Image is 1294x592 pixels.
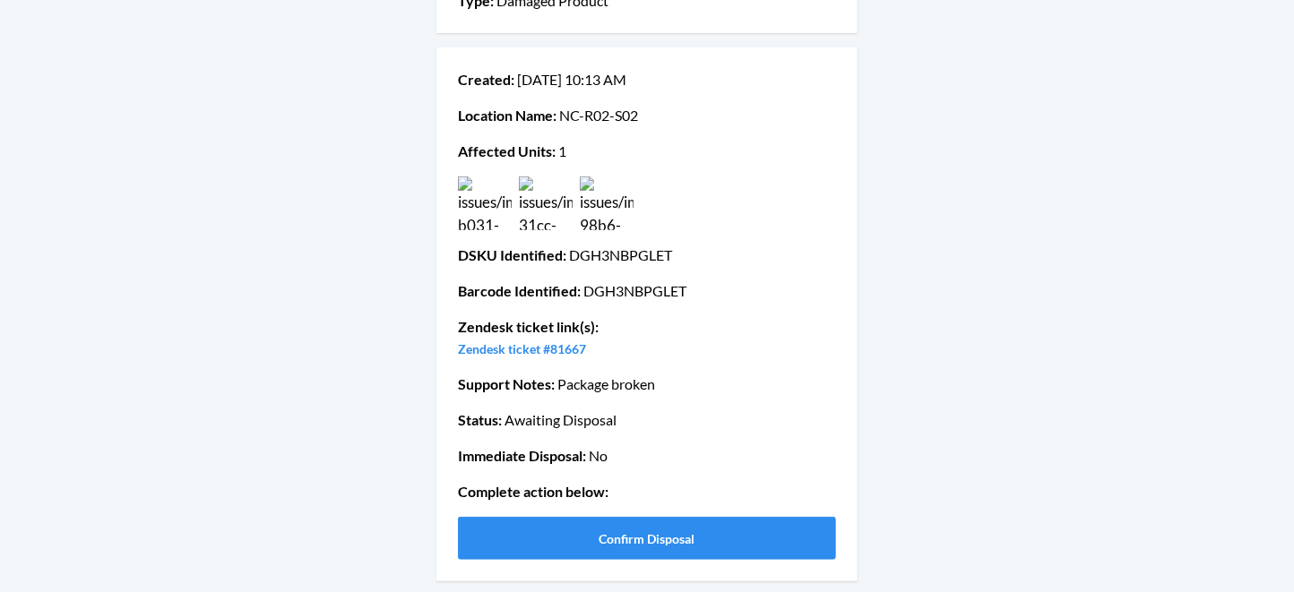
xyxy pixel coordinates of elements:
button: Confirm Disposal [458,517,836,560]
p: Awaiting Disposal [458,409,836,431]
p: DGH3NBPGLET [458,245,836,266]
p: No [458,445,836,467]
span: Location Name : [458,107,556,124]
p: Package broken [458,373,836,395]
span: Zendesk ticket link(s) : [458,318,599,335]
span: DSKU Identified : [458,246,566,263]
img: issues/images/cbd85c67-31cc-475a-8e44-02bf196200a0.jpg [519,176,573,230]
span: Immediate Disposal : [458,447,586,464]
span: Barcode Identified : [458,282,581,299]
p: [DATE] 10:13 AM [458,69,836,90]
span: Created : [458,71,514,88]
p: 1 [458,141,836,162]
a: Zendesk ticket #81667 [458,341,586,356]
p: NC-R02-S02 [458,105,836,126]
img: issues/images/f69e6d21-98b6-4e65-be5c-708fc3e10599.jpg [580,176,634,230]
span: Complete action below : [458,483,608,500]
span: Support Notes : [458,375,555,392]
span: Status : [458,411,502,428]
span: Affected Units : [458,142,556,159]
p: DGH3NBPGLET [458,280,836,302]
img: issues/images/1c8a60a8-b031-4647-9431-3710e360628b.jpg [458,176,512,230]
